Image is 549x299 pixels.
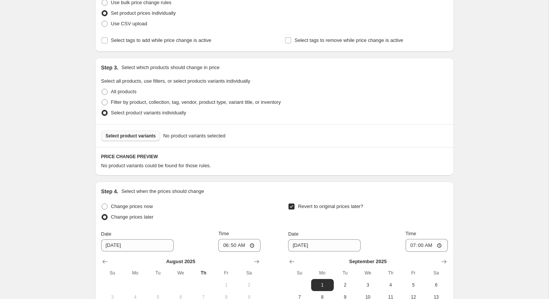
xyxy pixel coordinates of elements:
button: Thursday September 4 2025 [379,279,402,291]
span: Use CSV upload [111,21,147,26]
span: 4 [382,282,399,288]
span: 3 [359,282,376,288]
span: 1 [218,282,234,288]
span: Mo [127,270,143,276]
span: Su [291,270,308,276]
input: 8/28/2025 [288,239,361,251]
h6: PRICE CHANGE PREVIEW [101,154,448,160]
span: Date [101,231,111,237]
span: Time [406,231,416,236]
th: Wednesday [356,267,379,279]
button: Show next month, September 2025 [251,256,262,267]
span: Select product variants [106,133,156,139]
span: All products [111,89,137,94]
span: Select tags to add while price change is active [111,37,211,43]
span: 1 [314,282,331,288]
span: Change prices later [111,214,154,220]
th: Sunday [101,267,124,279]
span: Filter by product, collection, tag, vendor, product type, variant title, or inventory [111,99,281,105]
th: Friday [215,267,237,279]
span: Set product prices individually [111,10,176,16]
button: Show previous month, July 2025 [100,256,110,267]
span: Sa [241,270,257,276]
button: Tuesday September 2 2025 [334,279,356,291]
span: We [359,270,376,276]
span: Su [104,270,121,276]
span: No product variants could be found for those rules. [101,163,211,168]
th: Monday [124,267,147,279]
button: Friday September 5 2025 [402,279,425,291]
button: Wednesday September 3 2025 [356,279,379,291]
span: No product variants selected [163,132,225,140]
button: Friday August 1 2025 [215,279,237,291]
button: Saturday August 2 2025 [237,279,260,291]
span: Sa [428,270,444,276]
span: Revert to original prices later? [298,203,363,209]
span: Date [288,231,298,237]
span: Fr [218,270,234,276]
button: Monday September 1 2025 [311,279,334,291]
span: Fr [405,270,422,276]
th: Thursday [192,267,215,279]
button: Show next month, October 2025 [439,256,449,267]
span: Mo [314,270,331,276]
th: Saturday [237,267,260,279]
span: 6 [428,282,444,288]
input: 8/28/2025 [101,239,174,251]
th: Tuesday [147,267,169,279]
input: 12:00 [218,239,261,252]
span: Select all products, use filters, or select products variants individually [101,78,250,84]
span: Time [218,231,229,236]
span: Select tags to remove while price change is active [295,37,403,43]
h2: Step 3. [101,64,119,71]
span: Th [382,270,399,276]
span: Th [195,270,212,276]
th: Saturday [425,267,447,279]
span: Tu [150,270,166,276]
th: Thursday [379,267,402,279]
th: Wednesday [169,267,192,279]
th: Sunday [288,267,311,279]
button: Saturday September 6 2025 [425,279,447,291]
span: We [172,270,189,276]
span: 2 [337,282,353,288]
span: 2 [241,282,257,288]
span: Change prices now [111,203,153,209]
th: Friday [402,267,425,279]
th: Monday [311,267,334,279]
span: Tu [337,270,353,276]
button: Select product variants [101,131,160,141]
h2: Step 4. [101,188,119,195]
th: Tuesday [334,267,356,279]
p: Select which products should change in price [121,64,219,71]
input: 12:00 [406,239,448,252]
span: Select product variants individually [111,110,186,116]
span: 5 [405,282,422,288]
p: Select when the prices should change [121,188,204,195]
button: Show previous month, August 2025 [287,256,297,267]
